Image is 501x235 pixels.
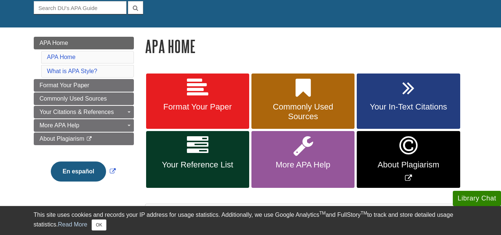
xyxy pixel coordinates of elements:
a: APA Home [47,54,76,60]
div: Guide Page Menu [34,37,134,194]
button: En español [51,161,106,182]
a: Read More [58,221,87,228]
div: This site uses cookies and records your IP address for usage statistics. Additionally, we use Goo... [34,210,468,231]
i: This link opens in a new window [86,137,92,141]
a: Your Reference List [146,131,249,188]
span: More APA Help [257,160,349,170]
a: Commonly Used Sources [251,74,355,129]
a: APA Home [34,37,134,49]
span: Your Reference List [152,160,244,170]
span: Commonly Used Sources [40,95,107,102]
span: Format Your Paper [40,82,89,88]
a: Link opens in new window [49,168,118,174]
button: Close [92,219,106,231]
a: Format Your Paper [146,74,249,129]
span: APA Home [40,40,68,46]
span: More APA Help [40,122,79,128]
input: Search DU's APA Guide [34,1,126,14]
sup: TM [319,210,326,216]
button: Library Chat [453,191,501,206]
h2: What is APA Style? [145,204,467,224]
span: Commonly Used Sources [257,102,349,121]
a: Format Your Paper [34,79,134,92]
a: Commonly Used Sources [34,92,134,105]
sup: TM [361,210,367,216]
h1: APA Home [145,37,468,56]
span: Your In-Text Citations [362,102,454,112]
span: Format Your Paper [152,102,244,112]
a: Link opens in new window [357,131,460,188]
span: About Plagiarism [362,160,454,170]
a: Your In-Text Citations [357,74,460,129]
a: About Plagiarism [34,133,134,145]
a: Your Citations & References [34,106,134,118]
a: More APA Help [34,119,134,132]
a: More APA Help [251,131,355,188]
span: About Plagiarism [40,136,85,142]
span: Your Citations & References [40,109,114,115]
a: What is APA Style? [47,68,98,74]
